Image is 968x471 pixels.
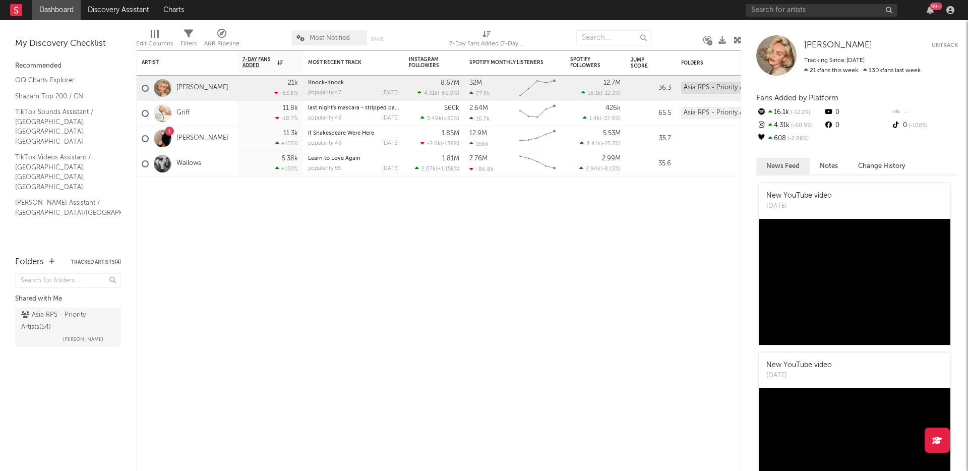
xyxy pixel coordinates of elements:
[15,152,111,192] a: TikTok Videos Assistant / [GEOGRAPHIC_DATA], [GEOGRAPHIC_DATA], [GEOGRAPHIC_DATA]
[308,105,421,111] a: last night's mascara - stripped back version
[449,38,525,50] div: 7-Day Fans Added (7-Day Fans Added)
[308,80,344,86] a: Knock-Knock
[756,106,823,119] div: 16.1k
[424,91,438,96] span: 4.31k
[586,166,600,172] span: 2.94k
[15,273,121,288] input: Search for folders...
[437,166,458,172] span: +1.15k %
[469,60,545,66] div: Spotify Monthly Listeners
[681,60,757,66] div: Folders
[515,76,560,101] svg: Chart title
[421,166,436,172] span: 2.07k
[766,191,832,201] div: New YouTube video
[308,115,342,121] div: popularity: 48
[449,25,525,54] div: 7-Day Fans Added (7-Day Fans Added)
[603,80,621,86] div: 12.7M
[469,90,490,97] div: 27.8k
[927,6,934,14] button: 99+
[415,165,459,172] div: ( )
[631,158,671,170] div: 35.6
[409,56,444,69] div: Instagram Followers
[420,140,459,147] div: ( )
[469,166,494,172] div: -86.8k
[308,90,341,96] div: popularity: 47
[583,115,621,122] div: ( )
[275,140,298,147] div: +105 %
[631,82,671,94] div: 36.3
[308,131,399,136] div: If Shakespeare Were Here
[602,166,619,172] span: -8.13 %
[579,165,621,172] div: ( )
[823,119,890,132] div: 0
[602,91,619,96] span: -12.2 %
[469,80,482,86] div: 32M
[580,140,621,147] div: ( )
[766,201,832,211] div: [DATE]
[443,116,458,122] span: +20 %
[63,333,103,345] span: [PERSON_NAME]
[515,126,560,151] svg: Chart title
[274,90,298,96] div: -83.8 %
[176,159,201,168] a: Wallows
[804,68,858,74] span: 21k fans this week
[631,57,656,69] div: Jump Score
[823,106,890,119] div: 0
[382,141,399,146] div: [DATE]
[789,110,810,115] span: -12.2 %
[180,38,197,50] div: Filters
[442,141,458,147] span: -139 %
[444,105,459,111] div: 560k
[441,80,459,86] div: 8.67M
[382,90,399,96] div: [DATE]
[15,197,224,218] a: [PERSON_NAME] Assistant / [GEOGRAPHIC_DATA]/[GEOGRAPHIC_DATA]/[GEOGRAPHIC_DATA]
[176,109,190,117] a: Griff
[907,123,928,129] span: -100 %
[469,115,490,122] div: 16.7k
[176,134,228,143] a: [PERSON_NAME]
[810,158,848,174] button: Notes
[243,56,275,69] span: 7-Day Fans Added
[756,132,823,145] div: 608
[176,84,228,92] a: [PERSON_NAME]
[891,106,958,119] div: --
[515,101,560,126] svg: Chart title
[427,116,442,122] span: 5.49k
[442,155,459,162] div: 1.81M
[15,60,121,72] div: Recommended
[308,105,399,111] div: last night's mascara - stripped back version
[308,141,342,146] div: popularity: 49
[576,30,652,45] input: Search...
[282,155,298,162] div: 5.38k
[581,90,621,96] div: ( )
[310,35,350,41] span: Most Notified
[631,133,671,145] div: 35.7
[15,91,111,102] a: Shazam Top 200 / CN
[308,156,399,161] div: Learn to Love Again
[180,25,197,54] div: Filters
[308,60,384,66] div: Most Recent Track
[15,106,111,147] a: TikTok Sounds Assistant / [GEOGRAPHIC_DATA], [GEOGRAPHIC_DATA], [GEOGRAPHIC_DATA]
[804,40,872,50] a: [PERSON_NAME]
[15,308,121,347] a: Asia RPS - Priority Artists(54)[PERSON_NAME]
[891,119,958,132] div: 0
[308,166,341,171] div: popularity: 55
[275,115,298,122] div: -18.7 %
[606,105,621,111] div: 426k
[204,38,239,50] div: A&R Pipeline
[804,41,872,49] span: [PERSON_NAME]
[588,91,601,96] span: 16.1k
[601,116,619,122] span: -37.9 %
[681,82,769,94] div: Asia RPS - Priority Artists (54)
[786,136,809,142] span: -2.88 %
[420,115,459,122] div: ( )
[469,141,489,147] div: 166k
[469,155,488,162] div: 7.76M
[15,293,121,305] div: Shared with Me
[142,60,217,66] div: Artist
[15,256,44,268] div: Folders
[15,75,111,86] a: QQ Charts Explorer
[15,38,121,50] div: My Discovery Checklist
[586,141,600,147] span: 4.41k
[631,107,671,120] div: 65.5
[756,94,838,102] span: Fans Added by Platform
